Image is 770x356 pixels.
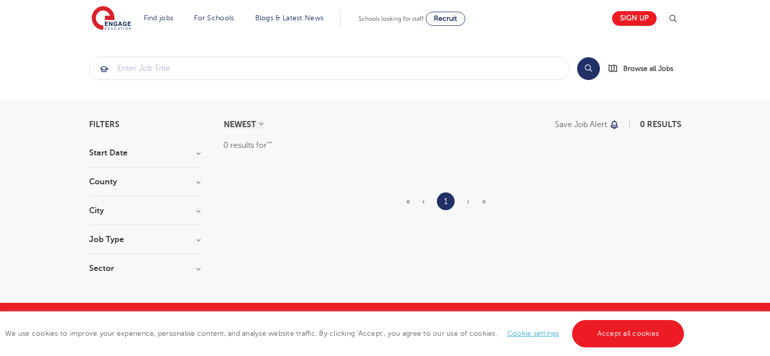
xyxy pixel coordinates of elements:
[144,14,174,22] a: Find jobs
[444,195,448,208] a: 1
[89,57,570,80] div: Submit
[255,14,324,22] a: Blogs & Latest News
[89,121,119,129] span: Filters
[90,57,569,80] input: Submit
[482,197,486,206] span: »
[555,121,620,129] button: Save job alert
[426,12,465,26] a: Recruit
[467,197,470,206] span: ›
[92,6,131,31] img: Engage Education
[5,330,686,337] span: We use cookies to improve your experience, personalise content, and analyse website traffic. By c...
[89,149,200,157] h3: Start Date
[507,330,559,337] a: Cookie settings
[358,15,424,22] span: Schools looking for staff
[623,63,673,74] span: Browse all Jobs
[89,207,200,215] h3: City
[608,63,681,74] a: Browse all Jobs
[89,235,200,244] h3: Job Type
[223,139,681,152] div: 0 results for
[89,178,200,186] h3: County
[194,14,234,22] a: For Schools
[406,197,410,206] span: «
[640,120,681,129] span: 0 results
[572,320,684,347] a: Accept all cookies
[555,121,607,129] p: Save job alert
[422,197,425,206] span: ‹
[434,15,457,22] span: Recruit
[89,264,200,272] h3: Sector
[577,57,600,80] button: Search
[612,11,657,26] a: Sign up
